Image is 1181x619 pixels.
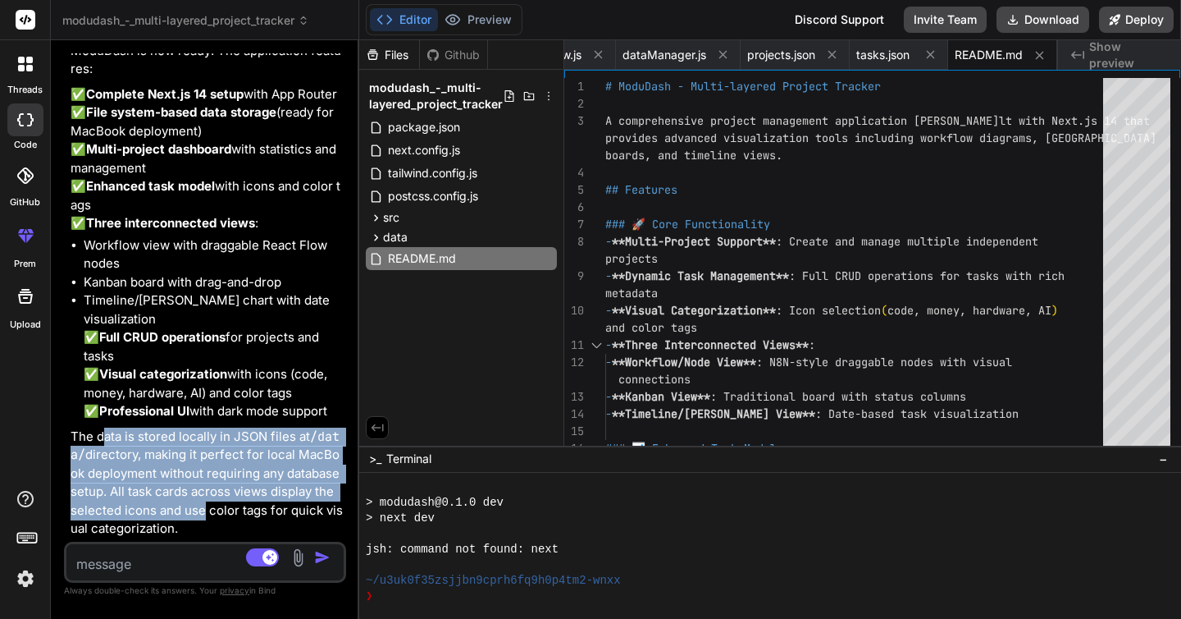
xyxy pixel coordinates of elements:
span: : Traditional board with status columns [710,389,966,404]
div: 1 [564,78,584,95]
button: Preview [438,8,518,31]
strong: Complete Next.js 14 setup [86,86,244,102]
span: # ModuDash - Multi-layered Project Tracker [605,79,881,94]
span: ) [1051,303,1058,318]
li: Timeline/[PERSON_NAME] chart with date visualization ✅ for projects and tasks ✅ with icons (code,... [84,291,343,421]
label: threads [7,83,43,97]
div: 15 [564,423,584,440]
span: - [605,268,612,283]
span: - [605,337,612,352]
strong: Multi-project dashboard [86,141,231,157]
span: >_ [369,451,381,467]
img: settings [11,565,39,593]
strong: Enhanced task model [86,178,215,194]
strong: Professional UI [99,403,189,419]
span: connections [618,372,691,387]
span: code, money, hardware, AI [887,303,1051,318]
span: README.md [386,249,458,268]
span: data [383,229,408,245]
span: ~/u3uk0f35zsjjbn9cprh6fq9h0p4tm2-wnxx [366,573,621,589]
p: The data is stored locally in JSON files at directory, making it perfect for local MacBook deploy... [71,428,343,539]
div: 7 [564,216,584,233]
strong: Full CRUD operations [99,329,226,345]
span: next.config.js [386,140,462,160]
div: 10 [564,302,584,319]
div: 6 [564,199,584,216]
span: postcss.config.js [386,186,480,206]
li: Workflow view with draggable React Flow nodes [84,236,343,273]
span: modudash_-_multi-layered_project_tracker [369,80,503,112]
div: Github [420,47,487,63]
span: Terminal [386,451,431,467]
div: Discord Support [785,7,894,33]
span: : [809,337,815,352]
span: tasks.json [856,47,910,63]
button: Deploy [1099,7,1174,33]
strong: File system-based data storage [86,104,276,120]
span: dataManager.js [622,47,706,63]
button: Editor [370,8,438,31]
span: : Full CRUD operations for tasks with rich [789,268,1065,283]
span: and color tags [605,320,697,335]
span: ### 🚀 Core Functionality [605,217,770,232]
span: : Create and manage multiple independent [776,234,1038,249]
span: provides advanced visualization tools including wo [605,131,933,145]
div: Files [359,47,419,63]
span: : Icon selection [776,303,881,318]
div: 4 [564,164,584,181]
p: Always double-check its answers. Your in Bind [64,583,346,598]
div: 8 [564,233,584,250]
span: − [1159,451,1168,467]
img: icon [314,549,331,566]
span: package.json [386,117,462,137]
span: - [605,406,612,421]
span: metadata [605,286,658,300]
span: : Date-based task visualization [815,406,1019,421]
span: README.md [955,47,1023,63]
span: ❯ [366,589,372,604]
button: Invite Team [904,7,987,33]
span: **Timeline/[PERSON_NAME] View** [612,406,815,421]
span: **Workflow/Node View** [612,355,756,369]
span: projects [605,251,658,266]
strong: Visual categorization [99,366,227,382]
div: 14 [564,406,584,423]
span: src [383,209,399,226]
div: 2 [564,95,584,112]
p: ✅ with App Router ✅ (ready for MacBook deployment) ✅ with statistics and management ✅ with icons ... [71,85,343,233]
div: 5 [564,181,584,199]
div: 12 [564,354,584,371]
label: GitHub [10,195,40,209]
span: ### 📊 Enhanced Task Model [605,441,777,456]
span: **Multi-Project Support** [612,234,776,249]
span: projects.json [747,47,815,63]
span: ( [881,303,887,318]
button: − [1156,446,1171,472]
span: **Three Interconnected Views** [612,337,809,352]
div: 3 [564,112,584,130]
p: ModuDash is now ready! The application features: [71,42,343,79]
span: - [605,389,612,404]
span: privacy [220,585,249,595]
li: Kanban board with drag-and-drop [84,273,343,292]
label: prem [14,257,36,271]
div: 13 [564,388,584,406]
span: **Visual Categorization** [612,303,776,318]
span: - [605,234,612,249]
strong: Three interconnected views [86,215,255,231]
span: modudash_-_multi-layered_project_tracker [62,12,309,29]
span: tailwind.config.js [386,163,479,183]
span: jsh: command not found: next [366,542,559,557]
div: 11 [564,337,584,354]
span: ## Features [605,182,677,197]
label: Upload [10,318,41,332]
span: A comprehensive project management application [PERSON_NAME] [605,113,999,128]
span: > next dev [366,511,435,526]
div: 9 [564,268,584,285]
span: : N8N-style draggable nodes with visual [756,355,1012,369]
div: 16 [564,440,584,457]
span: Show preview [1089,39,1168,71]
span: > modudash@0.1.0 dev [366,495,504,511]
span: - [605,303,612,318]
img: attachment [289,548,308,567]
